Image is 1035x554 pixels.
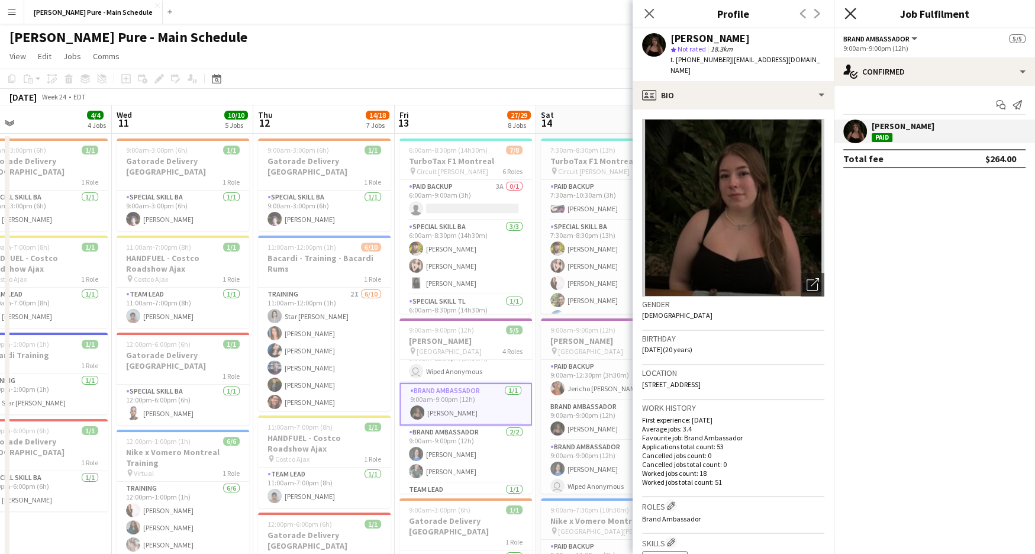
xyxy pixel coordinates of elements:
[417,347,482,356] span: [GEOGRAPHIC_DATA]
[364,178,381,186] span: 1 Role
[541,156,673,166] h3: TurboTax F1 Montreal
[1009,34,1026,43] span: 5/5
[550,505,629,514] span: 9:00am-7:30pm (10h30m)
[366,111,389,120] span: 14/18
[73,92,86,101] div: EDT
[633,6,834,21] h3: Profile
[93,51,120,62] span: Comms
[364,275,381,284] span: 1 Role
[81,275,98,284] span: 1 Role
[399,343,532,383] app-card-role: Paid Backup1/19:00am-12:30pm (3h30m) Wiped Anonymous
[399,383,532,426] app-card-role: Brand Ambassador1/19:00am-9:00pm (12h)[PERSON_NAME]
[365,520,381,529] span: 1/1
[9,91,37,103] div: [DATE]
[399,138,532,314] div: 6:00am-8:30pm (14h30m)7/8TurboTax F1 Montreal Circuit [PERSON_NAME]6 RolesPaid Backup3A0/16:00am-...
[81,178,98,186] span: 1 Role
[409,505,470,514] span: 9:00am-3:00pm (6h)
[642,500,824,512] h3: Roles
[267,146,329,154] span: 9:00am-3:00pm (6h)
[117,138,249,231] app-job-card: 9:00am-3:00pm (6h)1/1Gatorade Delivery [GEOGRAPHIC_DATA]1 RoleSpecial Skill BA1/19:00am-3:00pm (6...
[225,121,247,130] div: 5 Jobs
[134,469,154,478] span: Virtual
[82,243,98,252] span: 1/1
[256,116,273,130] span: 12
[550,146,615,154] span: 7:30am-8:30pm (13h)
[670,33,750,44] div: [PERSON_NAME]
[541,516,673,526] h3: Nike x Vomero Montreal
[117,447,249,468] h3: Nike x Vomero Montreal Training
[399,295,532,335] app-card-role: Special Skill TL1/16:00am-8:30pm (14h30m)
[541,318,673,494] div: 9:00am-9:00pm (12h)5/5[PERSON_NAME] [GEOGRAPHIC_DATA]4 RolesPaid Backup1/19:00am-12:30pm (3h30m)J...
[642,424,824,433] p: Average jobs: 3.4
[801,273,824,297] div: Open photos pop-in
[366,121,389,130] div: 7 Jobs
[399,109,409,120] span: Fri
[642,368,824,378] h3: Location
[223,340,240,349] span: 1/1
[117,156,249,177] h3: Gatorade Delivery [GEOGRAPHIC_DATA]
[258,468,391,508] app-card-role: Team Lead1/111:00am-7:00pm (8h)[PERSON_NAME]
[678,44,706,53] span: Not rated
[505,537,523,546] span: 1 Role
[38,51,51,62] span: Edit
[670,55,820,75] span: | [EMAIL_ADDRESS][DOMAIN_NAME]
[409,326,474,334] span: 9:00am-9:00pm (12h)
[633,81,834,109] div: Bio
[365,423,381,431] span: 1/1
[258,530,391,551] h3: Gatorade Delivery [GEOGRAPHIC_DATA]
[708,44,735,53] span: 18.3km
[117,236,249,328] app-job-card: 11:00am-7:00pm (8h)1/1HANDFUEL - Costco Roadshow Ajax Costco Ajax1 RoleTeam Lead1/111:00am-7:00pm...
[506,326,523,334] span: 5/5
[258,191,391,231] app-card-role: Special Skill BA1/19:00am-3:00pm (6h)[PERSON_NAME]
[59,49,86,64] a: Jobs
[223,469,240,478] span: 1 Role
[541,360,673,400] app-card-role: Paid Backup1/19:00am-12:30pm (3h30m)Jericho [PERSON_NAME]
[82,146,98,154] span: 1/1
[642,402,824,413] h3: Work history
[508,121,530,130] div: 8 Jobs
[267,520,332,529] span: 12:00pm-6:00pm (6h)
[275,455,309,463] span: Costco Ajax
[117,253,249,274] h3: HANDFUEL - Costco Roadshow Ajax
[550,326,615,334] span: 9:00am-9:00pm (12h)
[541,220,673,329] app-card-role: Special Skill BA5/57:30am-8:30pm (13h)[PERSON_NAME][PERSON_NAME][PERSON_NAME][PERSON_NAME][PERSON...
[502,347,523,356] span: 4 Roles
[126,340,191,349] span: 12:00pm-6:00pm (6h)
[843,44,1026,53] div: 9:00am-9:00pm (12h)
[642,119,824,297] img: Crew avatar or photo
[24,1,163,24] button: [PERSON_NAME] Pure - Main Schedule
[541,336,673,346] h3: [PERSON_NAME]
[134,275,168,284] span: Costco Ajax
[642,478,824,487] p: Worked jobs total count: 51
[117,191,249,231] app-card-role: Special Skill BA1/19:00am-3:00pm (6h)[PERSON_NAME]
[258,288,391,482] app-card-role: Training2I6/1011:00am-12:00pm (1h)Star [PERSON_NAME][PERSON_NAME][PERSON_NAME][PERSON_NAME][PERSO...
[33,49,56,64] a: Edit
[506,505,523,514] span: 1/1
[117,385,249,425] app-card-role: Special Skill BA1/112:00pm-6:00pm (6h)[PERSON_NAME]
[364,455,381,463] span: 1 Role
[258,433,391,454] h3: HANDFUEL - Costco Roadshow Ajax
[258,236,391,411] app-job-card: 11:00am-12:00pm (1h)6/10Bacardi - Training - Bacardi Rums1 RoleTraining2I6/1011:00am-12:00pm (1h)...
[5,49,31,64] a: View
[258,156,391,177] h3: Gatorade Delivery [GEOGRAPHIC_DATA]
[81,458,98,467] span: 1 Role
[399,483,532,523] app-card-role: Team Lead1/1
[82,426,98,435] span: 1/1
[558,167,630,176] span: Circuit [PERSON_NAME]
[872,121,934,131] div: [PERSON_NAME]
[541,138,673,314] app-job-card: 7:30am-8:30pm (13h)7/7TurboTax F1 Montreal Circuit [PERSON_NAME]3 RolesPaid Backup1/17:30am-10:30...
[361,243,381,252] span: 6/10
[642,333,824,344] h3: Birthday
[843,153,884,165] div: Total fee
[558,347,623,356] span: [GEOGRAPHIC_DATA]
[258,415,391,508] app-job-card: 11:00am-7:00pm (8h)1/1HANDFUEL - Costco Roadshow Ajax Costco Ajax1 RoleTeam Lead1/111:00am-7:00pm...
[9,28,247,46] h1: [PERSON_NAME] Pure - Main Schedule
[223,178,240,186] span: 1 Role
[126,243,191,252] span: 11:00am-7:00pm (8h)
[117,350,249,371] h3: Gatorade Delivery [GEOGRAPHIC_DATA]
[365,146,381,154] span: 1/1
[82,340,98,349] span: 1/1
